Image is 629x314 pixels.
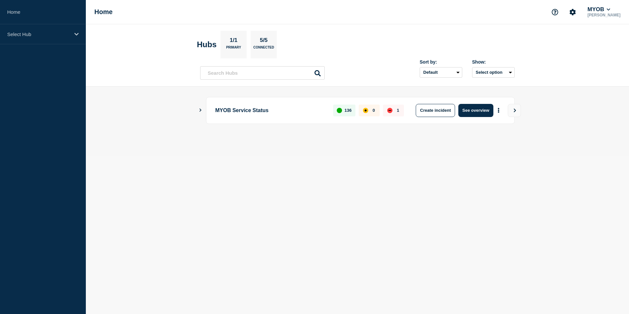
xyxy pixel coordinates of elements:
p: [PERSON_NAME] [586,13,622,17]
button: MYOB [586,6,612,13]
p: Select Hub [7,31,70,37]
h1: Home [94,8,113,16]
div: Sort by: [420,59,462,65]
div: affected [363,108,368,113]
button: Account settings [566,5,580,19]
input: Search Hubs [200,66,325,80]
p: Primary [226,46,241,52]
button: View [508,104,521,117]
div: up [337,108,342,113]
p: 136 [345,108,352,113]
button: See overview [458,104,493,117]
div: down [387,108,392,113]
button: Support [548,5,562,19]
button: More actions [494,104,503,116]
p: Connected [253,46,274,52]
button: Select option [472,67,515,78]
button: Create incident [416,104,455,117]
p: 1/1 [227,37,240,46]
p: 1 [397,108,399,113]
p: 0 [372,108,375,113]
p: 5/5 [257,37,270,46]
h2: Hubs [197,40,217,49]
button: Show Connected Hubs [199,108,202,113]
select: Sort by [420,67,462,78]
p: MYOB Service Status [215,104,326,117]
div: Show: [472,59,515,65]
